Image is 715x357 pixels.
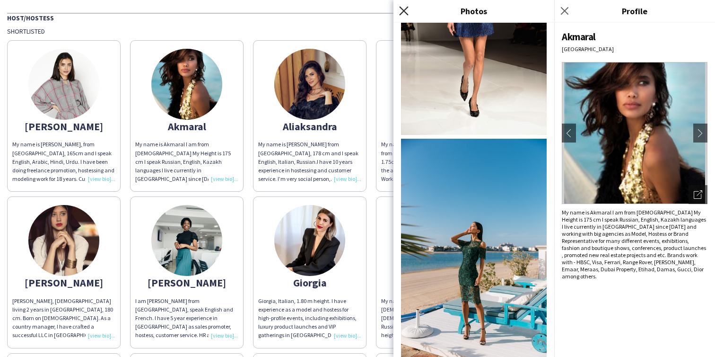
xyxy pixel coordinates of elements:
[381,122,484,131] div: [PERSON_NAME]
[12,122,115,131] div: [PERSON_NAME]
[689,185,707,204] div: Open photos pop-in
[401,139,547,357] img: Crew photo 467290
[393,5,554,17] h3: Photos
[562,45,707,53] div: [GEOGRAPHIC_DATA]
[274,49,345,120] img: thumb-6569067193249.png
[12,297,115,340] div: [PERSON_NAME], [DEMOGRAPHIC_DATA] living 2 years in [GEOGRAPHIC_DATA], 180 cm. Born on [DEMOGRAPH...
[381,140,484,183] div: My name is [PERSON_NAME], and I am from [DEMOGRAPHIC_DATA]. My height is 1.75cm. I am a person wh...
[135,297,238,340] div: I am [PERSON_NAME] from [GEOGRAPHIC_DATA], speak English and French. I have 5 year experience in ...
[135,278,238,287] div: [PERSON_NAME]
[12,140,115,183] div: My name is [PERSON_NAME], from [GEOGRAPHIC_DATA], 165cm and I speak English, Arabic, Hindi, Urdu....
[381,278,484,287] div: Kateryna
[28,49,99,120] img: thumb-65aa2df93c2ff.jpeg
[562,62,707,204] img: Crew avatar or photo
[274,205,345,276] img: thumb-167354389163c040d3eec95.jpeg
[12,278,115,287] div: [PERSON_NAME]
[258,140,361,183] div: My name is [PERSON_NAME] from [GEOGRAPHIC_DATA], 178 cm and I speak English, Italian, Russian.I h...
[7,27,708,36] div: Shortlisted
[381,297,484,340] div: My name is [PERSON_NAME]. I am from [DEMOGRAPHIC_DATA]. I was born on [DEMOGRAPHIC_DATA]. I speak...
[7,13,708,22] div: Host/Hostess
[562,209,707,280] div: My name is Akmaral I am from [DEMOGRAPHIC_DATA] My Height is 175 cm I speak Russian, English, Kaz...
[258,297,361,340] div: Giorgia, Italian, 1.80 m height. I have experience as a model and hostess for high-profile events...
[258,278,361,287] div: Giorgia
[258,122,361,131] div: Aliaksandra
[151,49,222,120] img: thumb-5fa97999aec46.jpg
[151,205,222,276] img: thumb-bfbea908-42c4-42b2-9c73-b2e3ffba8927.jpg
[562,30,707,43] div: Akmaral
[135,140,238,183] div: My name is Akmaral I am from [DEMOGRAPHIC_DATA] My Height is 175 cm I speak Russian, English, Kaz...
[28,205,99,276] img: thumb-c5c056f4-be04-4633-954f-5ffa2d4d4272.jpg
[135,122,238,131] div: Akmaral
[554,5,715,17] h3: Profile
